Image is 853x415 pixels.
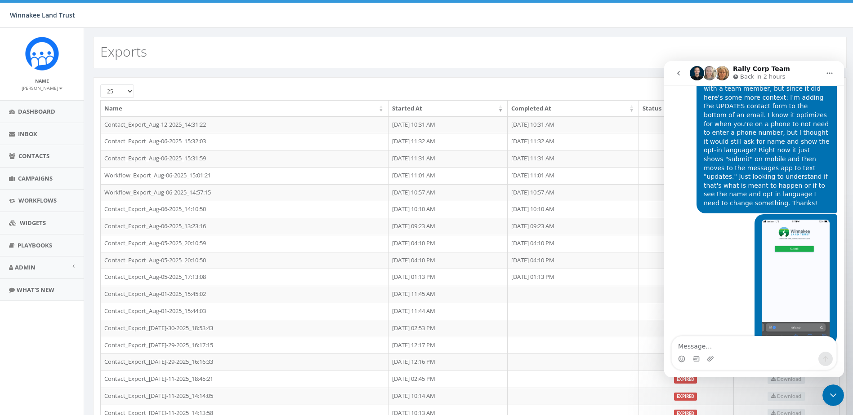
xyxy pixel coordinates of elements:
[822,384,844,406] iframe: Intercom live chat
[389,252,508,269] td: [DATE] 04:10 PM
[508,167,639,184] td: [DATE] 11:01 AM
[389,167,508,184] td: [DATE] 11:01 AM
[508,252,639,269] td: [DATE] 04:10 PM
[389,235,508,252] td: [DATE] 04:10 PM
[101,337,389,354] td: Contact_Export_[DATE]-29-2025_16:17:15
[508,101,639,116] th: Completed At: activate to sort column ascending
[17,286,54,294] span: What's New
[101,235,389,252] td: Contact_Export_Aug-05-2025_20:10:59
[508,201,639,218] td: [DATE] 10:10 AM
[389,101,508,116] th: Started At: activate to sort column ascending
[18,107,55,115] span: Dashboard
[389,388,508,405] td: [DATE] 10:14 AM
[101,150,389,167] td: Contact_Export_Aug-06-2025_15:31:59
[508,133,639,150] td: [DATE] 11:32 AM
[101,353,389,371] td: Contact_Export_[DATE]-29-2025_16:16:33
[389,320,508,337] td: [DATE] 02:53 PM
[101,101,389,116] th: Name: activate to sort column ascending
[508,150,639,167] td: [DATE] 11:31 AM
[508,218,639,235] td: [DATE] 09:23 AM
[674,393,697,401] label: expired
[101,218,389,235] td: Contact_Export_Aug-06-2025_13:23:16
[101,116,389,133] td: Contact_Export_Aug-12-2025_14:31:22
[101,303,389,320] td: Contact_Export_Aug-01-2025_15:44:03
[18,152,49,160] span: Contacts
[389,353,508,371] td: [DATE] 12:16 PM
[101,133,389,150] td: Contact_Export_Aug-06-2025_15:32:03
[674,375,697,384] label: expired
[508,235,639,252] td: [DATE] 04:10 PM
[18,241,52,249] span: Playbooks
[389,286,508,303] td: [DATE] 11:45 AM
[389,269,508,286] td: [DATE] 01:13 PM
[101,371,389,388] td: Contact_Export_[DATE]-11-2025_18:45:21
[10,11,75,19] span: Winnakee Land Trust
[15,263,36,271] span: Admin
[389,133,508,150] td: [DATE] 11:32 AM
[101,201,389,218] td: Contact_Export_Aug-06-2025_14:10:50
[18,196,57,204] span: Workflows
[35,78,49,84] small: Name
[389,150,508,167] td: [DATE] 11:31 AM
[18,130,37,138] span: Inbox
[389,218,508,235] td: [DATE] 09:23 AM
[101,320,389,337] td: Contact_Export_[DATE]-30-2025_18:53:43
[389,116,508,133] td: [DATE] 10:31 AM
[389,184,508,201] td: [DATE] 10:57 AM
[101,286,389,303] td: Contact_Export_Aug-01-2025_15:45:02
[22,85,63,91] small: [PERSON_NAME]
[18,174,53,182] span: Campaigns
[101,269,389,286] td: Contact_Export_Aug-05-2025_17:13:08
[639,101,734,116] th: Status
[101,252,389,269] td: Contact_Export_Aug-05-2025_20:10:50
[22,84,63,92] a: [PERSON_NAME]
[389,371,508,388] td: [DATE] 02:45 PM
[100,44,147,59] h2: Exports
[389,337,508,354] td: [DATE] 12:17 PM
[664,61,844,377] iframe: Intercom live chat
[508,116,639,133] td: [DATE] 10:31 AM
[508,269,639,286] td: [DATE] 01:13 PM
[508,184,639,201] td: [DATE] 10:57 AM
[389,303,508,320] td: [DATE] 11:44 AM
[25,37,59,71] img: Rally_Corp_Icon.png
[101,167,389,184] td: Workflow_Export_Aug-06-2025_15:01:21
[20,219,46,227] span: Widgets
[101,388,389,405] td: Contact_Export_[DATE]-11-2025_14:14:05
[389,201,508,218] td: [DATE] 10:10 AM
[101,184,389,201] td: Workflow_Export_Aug-06-2025_14:57:15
